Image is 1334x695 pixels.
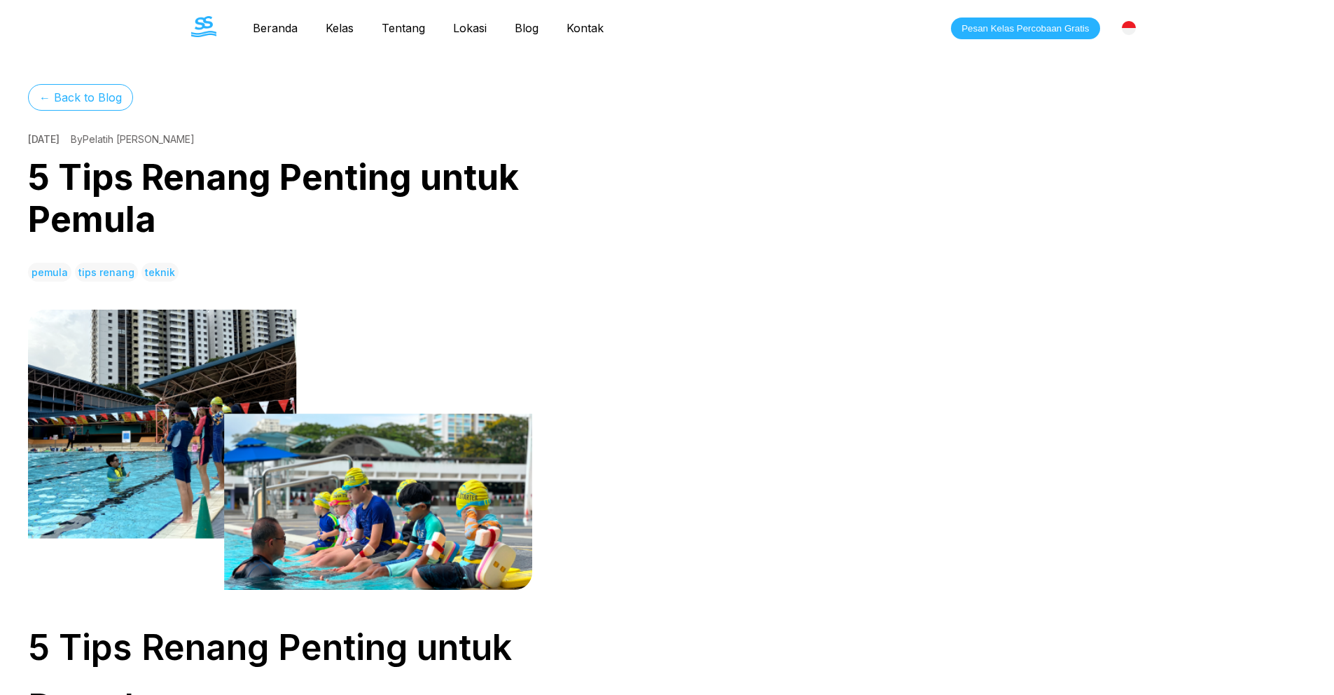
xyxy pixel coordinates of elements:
a: Tentang [368,21,439,35]
a: ← Back to Blog [28,84,133,111]
span: By Pelatih [PERSON_NAME] [71,133,195,145]
a: Beranda [239,21,312,35]
span: tips renang [75,263,138,282]
img: The Swim Starter Logo [191,16,216,37]
button: Pesan Kelas Percobaan Gratis [951,18,1099,39]
a: Blog [501,21,553,35]
a: Kelas [312,21,368,35]
div: [GEOGRAPHIC_DATA] [1114,13,1144,43]
img: 5 Tips Renang Penting untuk Pemula [28,310,532,590]
a: Lokasi [439,21,501,35]
span: [DATE] [28,133,60,145]
h1: 5 Tips Renang Penting untuk Pemula [28,156,532,240]
span: pemula [28,263,71,282]
a: Kontak [553,21,618,35]
img: Indonesia [1122,21,1136,35]
span: teknik [141,263,179,282]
